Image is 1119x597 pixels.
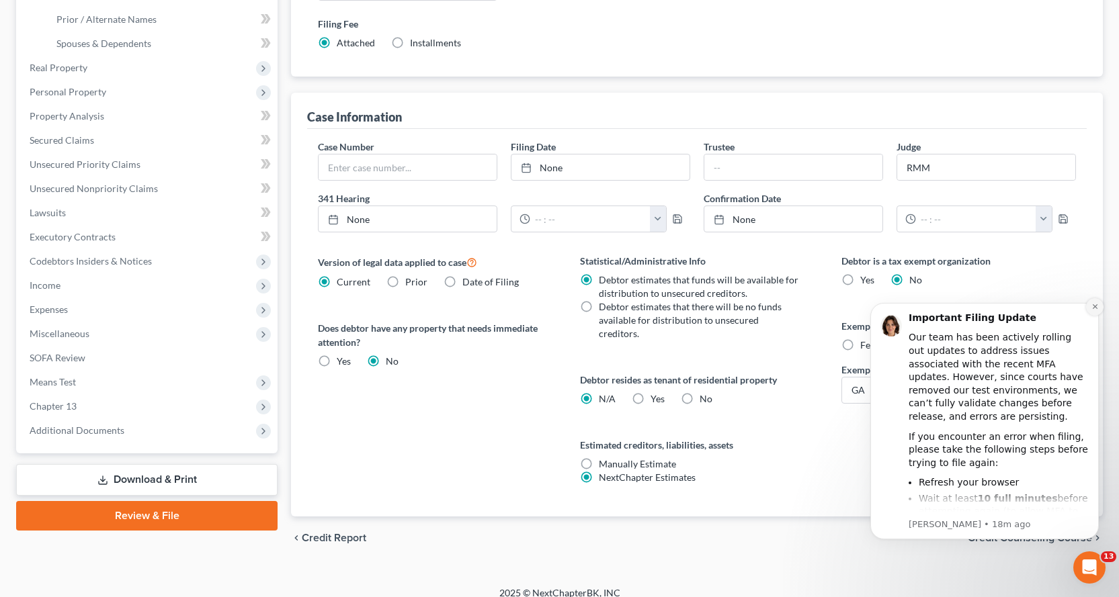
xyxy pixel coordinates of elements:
label: Exemption State [841,363,911,377]
label: 341 Hearing [311,191,697,205]
label: Filing Fee [318,17,1076,31]
a: None [511,154,690,180]
label: Estimated creditors, liabilities, assets [580,438,815,452]
span: Personal Property [30,86,106,97]
label: Debtor resides as tenant of residential property [580,373,815,387]
span: Unsecured Priority Claims [30,158,140,170]
label: Debtor is a tax exempt organization [841,254,1076,268]
span: NextChapter Estimates [599,471,696,483]
span: N/A [599,393,616,404]
span: Credit Report [302,533,366,543]
input: Enter case number... [319,154,497,180]
input: -- : -- [916,206,1036,232]
span: Debtor estimates that there will be no funds available for distribution to unsecured creditors. [599,301,782,339]
span: Property Analysis [30,110,104,122]
span: Expenses [30,304,68,315]
span: Executory Contracts [30,231,116,242]
label: Statistical/Administrative Info [580,254,815,268]
span: Lawsuits [30,207,66,218]
a: SOFA Review [19,346,278,370]
a: Review & File [16,501,278,531]
span: Spouses & Dependents [56,38,151,49]
a: Unsecured Priority Claims [19,152,278,177]
a: Download & Print [16,464,278,496]
a: Unsecured Nonpriority Claims [19,177,278,201]
span: SOFA Review [30,352,85,363]
span: Yes [337,355,351,367]
span: Income [30,279,60,291]
iframe: Intercom notifications message [850,286,1119,590]
label: Version of legal data applied to case [318,254,552,270]
a: Prior / Alternate Names [46,7,278,32]
span: Miscellaneous [30,328,89,339]
span: Prior [405,276,427,287]
label: Does debtor have any property that needs immediate attention? [318,321,552,349]
span: Yes [860,274,874,285]
a: Property Analysis [19,104,278,128]
span: Codebtors Insiders & Notices [30,255,152,267]
iframe: Intercom live chat [1073,551,1106,584]
a: Lawsuits [19,201,278,225]
span: Installments [410,37,461,48]
span: Manually Estimate [599,458,676,469]
label: Confirmation Date [697,191,1083,205]
label: Filing Date [511,140,556,154]
label: Trustee [704,140,735,154]
span: Means Test [30,376,76,387]
a: None [704,206,882,232]
span: Date of Filing [462,276,519,287]
a: Executory Contracts [19,225,278,249]
span: No [386,355,399,367]
a: Spouses & Dependents [46,32,278,56]
span: Attached [337,37,375,48]
span: Unsecured Nonpriority Claims [30,183,158,194]
a: None [319,206,497,232]
div: Case Information [307,109,402,125]
input: -- [897,154,1075,180]
span: Prior / Alternate Names [56,13,157,25]
input: -- [704,154,882,180]
span: 13 [1101,551,1116,562]
label: Case Number [318,140,374,154]
span: Yes [651,393,665,404]
i: chevron_left [291,533,302,543]
span: No [909,274,922,285]
span: Current [337,276,370,287]
input: -- : -- [530,206,651,232]
span: Real Property [30,62,87,73]
button: chevron_left Credit Report [291,533,366,543]
span: No [700,393,712,404]
span: Chapter 13 [30,400,77,412]
span: Additional Documents [30,424,124,436]
label: Judge [897,140,921,154]
span: Secured Claims [30,134,94,146]
label: Exemption Election [841,319,1076,333]
a: Secured Claims [19,128,278,152]
span: Debtor estimates that funds will be available for distribution to unsecured creditors. [599,274,798,299]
